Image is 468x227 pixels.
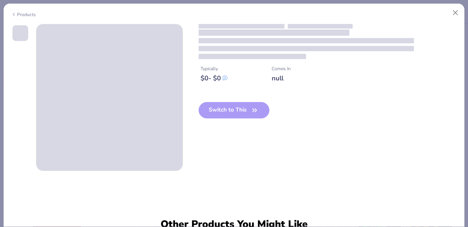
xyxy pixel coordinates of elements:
button: Close [449,7,462,19]
div: $ 0 - $ 0 [201,74,227,82]
div: Typically [201,65,227,72]
div: Comes In [272,65,291,72]
div: Products [11,11,36,18]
